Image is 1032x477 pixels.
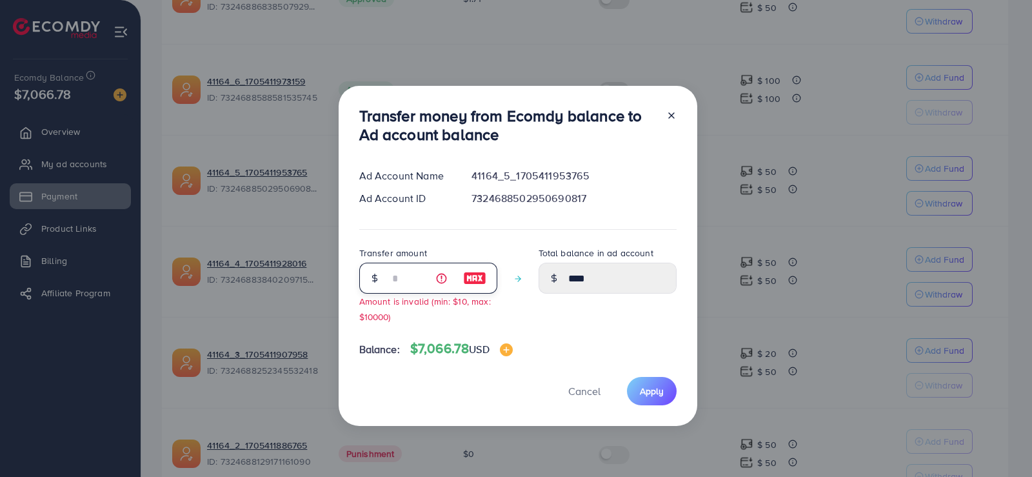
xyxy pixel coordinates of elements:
h4: $7,066.78 [410,341,513,357]
label: Transfer amount [359,247,427,259]
h3: Transfer money from Ecomdy balance to Ad account balance [359,107,656,144]
div: 41164_5_1705411953765 [461,168,686,183]
span: USD [469,342,489,356]
span: Cancel [568,384,600,398]
img: image [463,270,486,286]
button: Cancel [552,377,617,405]
div: Ad Account ID [349,191,462,206]
span: Balance: [359,342,400,357]
div: 7324688502950690817 [461,191,686,206]
span: Apply [640,385,664,398]
button: Apply [627,377,677,405]
div: Ad Account Name [349,168,462,183]
iframe: Chat [977,419,1022,467]
small: Amount is invalid (min: $10, max: $10000) [359,295,491,322]
img: image [500,343,513,356]
label: Total balance in ad account [539,247,653,259]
